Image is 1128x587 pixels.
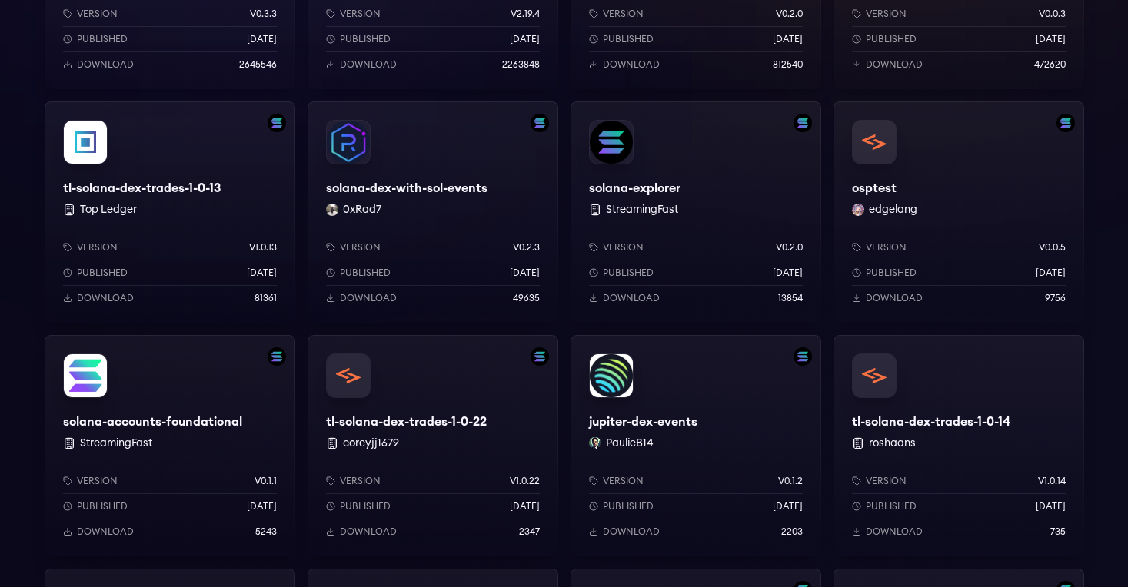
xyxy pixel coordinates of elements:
p: v1.0.14 [1038,475,1066,487]
p: Download [603,526,660,538]
p: Version [866,241,907,254]
p: Published [340,33,391,45]
p: Version [77,8,118,20]
button: PaulieB14 [606,436,654,451]
p: Version [603,241,644,254]
p: v0.1.2 [778,475,803,487]
p: v0.2.3 [513,241,540,254]
p: 13854 [778,292,803,304]
p: Download [866,526,923,538]
p: v1.0.13 [249,241,277,254]
p: Version [866,475,907,487]
p: [DATE] [1036,267,1066,279]
img: Filter by solana network [794,347,812,366]
img: Filter by solana-accounts-mainnet network [268,347,286,366]
p: 2263848 [502,58,540,71]
p: [DATE] [1036,500,1066,512]
p: Version [340,475,381,487]
button: StreamingFast [80,436,152,451]
p: Version [77,475,118,487]
img: Filter by solana network [794,114,812,132]
p: Published [77,267,128,279]
p: Download [603,58,660,71]
p: Published [866,33,917,45]
a: Filter by solana networksolana-explorersolana-explorer StreamingFastVersionv0.2.0Published[DATE]D... [571,101,821,323]
p: Published [603,33,654,45]
a: Filter by solana networktl-solana-dex-trades-1-0-13tl-solana-dex-trades-1-0-13 Top LedgerVersionv... [45,101,295,323]
p: 9756 [1045,292,1066,304]
p: Download [340,58,397,71]
p: v0.0.5 [1039,241,1066,254]
button: 0xRad7 [343,202,381,217]
p: 2203 [781,526,803,538]
p: 49635 [513,292,540,304]
p: [DATE] [773,33,803,45]
p: [DATE] [247,33,277,45]
p: Download [340,526,397,538]
p: Version [77,241,118,254]
button: coreyjj1679 [343,436,399,451]
p: Version [866,8,907,20]
a: Filter by solana-accounts-mainnet networksolana-accounts-foundationalsolana-accounts-foundational... [45,335,295,556]
p: [DATE] [247,500,277,512]
p: [DATE] [773,500,803,512]
a: Filter by solana networksolana-dex-with-sol-eventssolana-dex-with-sol-events0xRad7 0xRad7Versionv... [308,101,558,323]
button: StreamingFast [606,202,678,217]
img: Filter by solana network [268,114,286,132]
p: Download [866,58,923,71]
p: [DATE] [1036,33,1066,45]
p: v0.1.1 [255,475,277,487]
button: roshaans [869,436,916,451]
p: Version [603,475,644,487]
p: 2645546 [239,58,277,71]
button: edgelang [869,202,917,217]
p: Published [340,500,391,512]
p: 472620 [1034,58,1066,71]
img: Filter by solana network [531,347,549,366]
a: Filter by solana networktl-solana-dex-trades-1-0-22tl-solana-dex-trades-1-0-22 coreyjj1679Version... [308,335,558,556]
p: v0.2.0 [776,8,803,20]
button: Top Ledger [80,202,137,217]
p: [DATE] [773,267,803,279]
p: [DATE] [510,267,540,279]
p: Download [340,292,397,304]
p: Published [77,33,128,45]
p: v0.2.0 [776,241,803,254]
p: Download [77,526,134,538]
p: Download [603,292,660,304]
p: 735 [1050,526,1066,538]
a: Filter by solana networkjupiter-dex-eventsjupiter-dex-eventsPaulieB14 PaulieB14Versionv0.1.2Publi... [571,335,821,556]
p: Download [77,58,134,71]
p: v1.0.22 [510,475,540,487]
p: Download [77,292,134,304]
p: Published [866,500,917,512]
p: Published [866,267,917,279]
a: tl-solana-dex-trades-1-0-14tl-solana-dex-trades-1-0-14 roshaansVersionv1.0.14Published[DATE]Downl... [834,335,1084,556]
a: Filter by solana networkosptestosptestedgelang edgelangVersionv0.0.5Published[DATE]Download9756 [834,101,1084,323]
p: [DATE] [510,33,540,45]
p: [DATE] [247,267,277,279]
p: v0.3.3 [250,8,277,20]
p: 5243 [255,526,277,538]
p: Published [340,267,391,279]
p: v0.0.3 [1039,8,1066,20]
p: [DATE] [510,500,540,512]
img: Filter by solana network [531,114,549,132]
p: Download [866,292,923,304]
p: Published [603,500,654,512]
img: Filter by solana network [1056,114,1075,132]
p: Version [340,8,381,20]
p: v2.19.4 [511,8,540,20]
p: Version [603,8,644,20]
p: 81361 [255,292,277,304]
p: Version [340,241,381,254]
p: Published [603,267,654,279]
p: 812540 [773,58,803,71]
p: 2347 [519,526,540,538]
p: Published [77,500,128,512]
